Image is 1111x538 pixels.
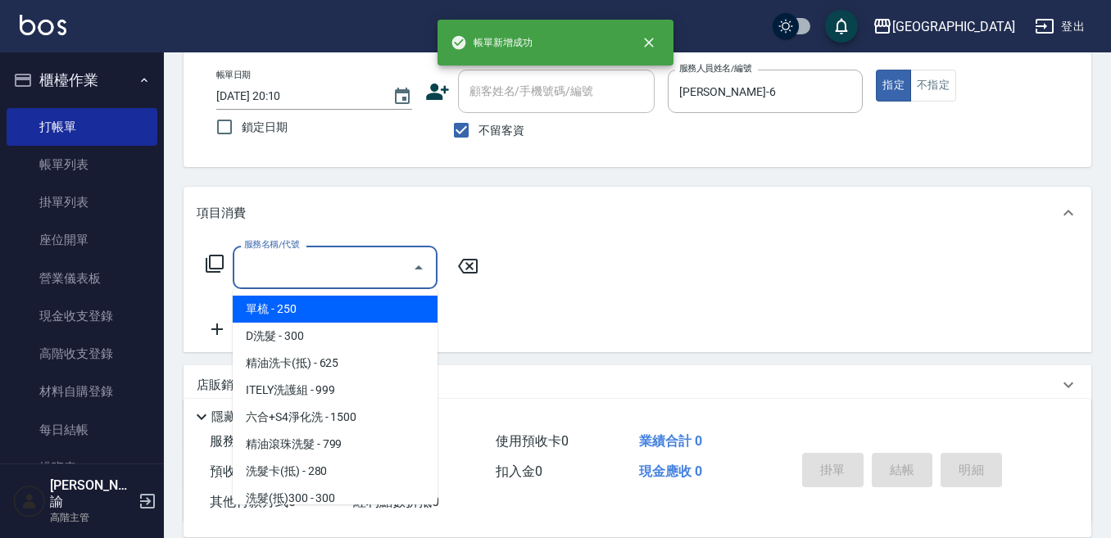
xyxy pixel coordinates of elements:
a: 營業儀表板 [7,260,157,297]
span: 服務消費 0 [210,433,270,449]
span: 單梳 - 250 [233,296,438,323]
p: 高階主管 [50,510,134,525]
label: 服務名稱/代號 [244,238,299,251]
label: 服務人員姓名/編號 [679,62,751,75]
div: 店販銷售 [184,365,1091,405]
p: 項目消費 [197,205,246,222]
button: Close [406,255,432,281]
button: save [825,10,858,43]
span: D洗髮 - 300 [233,323,438,350]
a: 座位開單 [7,221,157,259]
a: 現金收支登錄 [7,297,157,335]
a: 打帳單 [7,108,157,146]
span: 鎖定日期 [242,119,288,136]
span: 帳單新增成功 [451,34,533,51]
a: 排班表 [7,449,157,486]
span: 使用預收卡 0 [496,433,569,449]
button: close [631,25,667,61]
p: 店販銷售 [197,377,246,394]
a: 帳單列表 [7,146,157,183]
button: 櫃檯作業 [7,59,157,102]
span: 六合+S4淨化洗 - 1500 [233,404,438,431]
span: 預收卡販賣 0 [210,463,283,479]
span: 現金應收 0 [639,463,702,479]
label: 帳單日期 [216,69,251,81]
span: 業績合計 0 [639,433,702,449]
span: ITELY洗護組 - 999 [233,377,438,404]
h5: [PERSON_NAME]諭 [50,477,134,510]
a: 材料自購登錄 [7,373,157,410]
button: [GEOGRAPHIC_DATA] [866,10,1022,43]
a: 高階收支登錄 [7,335,157,373]
p: 隱藏業績明細 [211,409,285,426]
span: 洗髮卡(抵) - 280 [233,458,438,485]
span: 洗髮(抵)300 - 300 [233,485,438,512]
div: 項目消費 [184,187,1091,239]
a: 掛單列表 [7,183,157,221]
button: 登出 [1028,11,1091,42]
span: 扣入金 0 [496,463,542,479]
button: Choose date, selected date is 2025-08-22 [383,77,422,116]
a: 每日結帳 [7,411,157,449]
div: [GEOGRAPHIC_DATA] [892,16,1015,37]
img: Logo [20,15,66,35]
span: 精油滾珠洗髮 - 799 [233,431,438,458]
img: Person [13,485,46,518]
span: 其他付款方式 0 [210,494,296,509]
button: 不指定 [910,70,956,102]
span: 精油洗卡(抵) - 625 [233,350,438,377]
input: YYYY/MM/DD hh:mm [216,83,376,110]
button: 指定 [876,70,911,102]
span: 不留客資 [478,122,524,139]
